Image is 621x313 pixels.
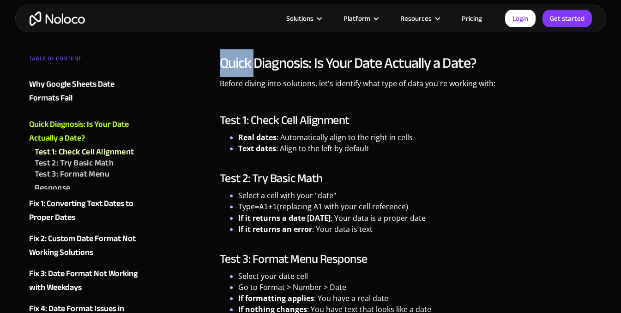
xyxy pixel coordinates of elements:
a: Mixed Data Types in Columns [35,109,141,136]
li: Go to Format > Number > Date [238,282,592,293]
a: Pricing [450,12,494,24]
h2: Quick Diagnosis: Is Your Date Actually a Date? [220,54,592,72]
div: TABLE OF CONTENT [29,52,141,70]
a: Regional Settings and Locale Issues [35,107,141,135]
div: Platform [344,12,370,24]
strong: If it returns a date [DATE] [238,213,331,223]
li: : Automatically align to the right in cells [238,132,592,143]
div: Solutions [286,12,314,24]
h3: Test 2: Try Basic Math [220,171,592,185]
a: Quick Diagnosis: Is Your Date Actually a Date? [29,118,141,145]
a: Fix 2: Custom Date Format Not Working Solutions [29,232,141,260]
div: Test 1: Check Cell Alignment [35,145,134,159]
li: Type (replacing A1 with your cell reference) [238,201,592,213]
p: Before diving into solutions, let's identify what type of data you're working with: [220,78,592,96]
div: Test 2: Try Basic Math [35,156,114,170]
div: Platform [332,12,389,24]
li: : Align to the left by default [238,143,592,154]
a: home [30,12,85,26]
a: Test 1: Check Cell Alignment [35,145,141,159]
strong: Real dates [238,132,277,142]
li: : Your data is a proper date [238,213,592,224]
li: Select a cell with your "date" [238,190,592,201]
a: Fix 3: Date Format Not Working with Weekdays [29,267,141,295]
a: Test 2: Try Basic Math [35,156,141,170]
strong: Text dates [238,143,276,154]
a: The Root Cause: Text vs Date Values [35,105,141,133]
li: : Your data is text [238,224,592,235]
a: Login [505,10,536,27]
li: Select your date cell [238,271,592,282]
a: Get started [543,10,592,27]
strong: If formatting applies [238,293,314,303]
a: Test 3: Format Menu Response [35,167,141,195]
code: =A1+1 [255,202,277,211]
h3: Test 1: Check Cell Alignment [220,113,592,127]
li: : You have a real date [238,293,592,304]
div: Resources [400,12,432,24]
a: Why Google Sheets Date Formats Fail [29,77,141,105]
h3: Test 3: Format Menu Response [220,252,592,266]
a: Fix 1: Converting Text Dates to Proper Dates [29,197,141,224]
strong: If it returns an error [238,224,312,234]
div: Resources [389,12,450,24]
div: Solutions [275,12,332,24]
